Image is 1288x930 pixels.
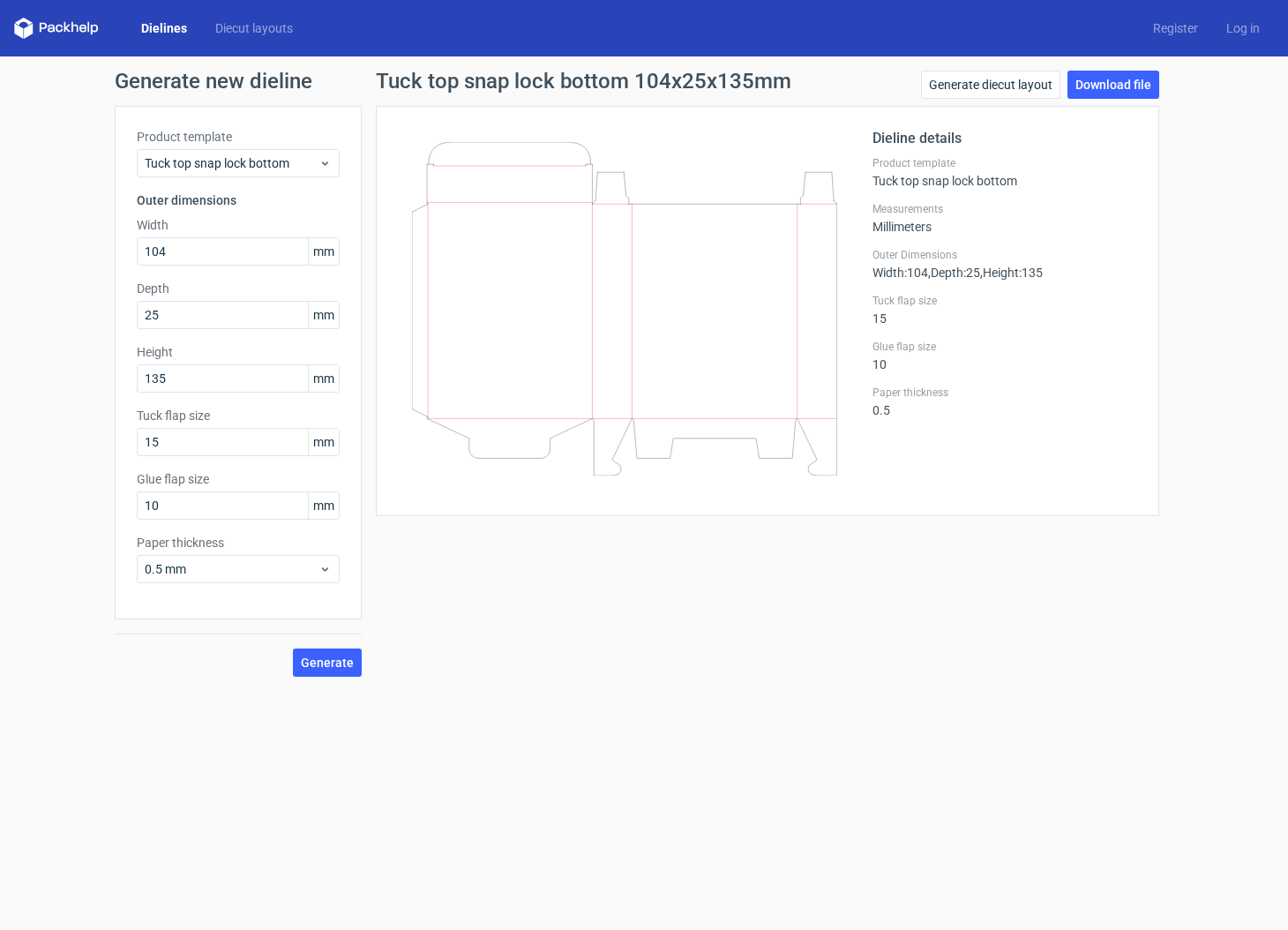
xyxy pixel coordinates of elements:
[293,649,362,677] button: Generate
[308,238,339,265] span: mm
[137,216,340,234] label: Width
[872,294,1137,326] div: 15
[872,386,1137,417] div: 0.5
[1212,19,1274,37] a: Log in
[928,266,980,280] span: , Depth : 25
[376,71,791,92] h1: Tuck top snap lock bottom 104x25x135mm
[137,534,340,551] label: Paper thickness
[308,365,339,392] span: mm
[145,560,318,578] span: 0.5 mm
[872,386,1137,400] label: Paper thickness
[872,202,1137,234] div: Millimeters
[137,470,340,488] label: Glue flap size
[115,71,1173,92] h1: Generate new dieline
[872,294,1137,308] label: Tuck flap size
[308,492,339,519] span: mm
[872,156,1137,188] div: Tuck top snap lock bottom
[872,340,1137,371] div: 10
[137,407,340,424] label: Tuck flap size
[137,343,340,361] label: Height
[137,191,340,209] h3: Outer dimensions
[308,302,339,328] span: mm
[872,248,1137,262] label: Outer Dimensions
[1139,19,1212,37] a: Register
[308,429,339,455] span: mm
[301,656,354,669] span: Generate
[872,202,1137,216] label: Measurements
[145,154,318,172] span: Tuck top snap lock bottom
[872,128,1137,149] h2: Dieline details
[872,156,1137,170] label: Product template
[127,19,201,37] a: Dielines
[921,71,1060,99] a: Generate diecut layout
[1067,71,1159,99] a: Download file
[872,266,928,280] span: Width : 104
[201,19,307,37] a: Diecut layouts
[980,266,1043,280] span: , Height : 135
[137,280,340,297] label: Depth
[872,340,1137,354] label: Glue flap size
[137,128,340,146] label: Product template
